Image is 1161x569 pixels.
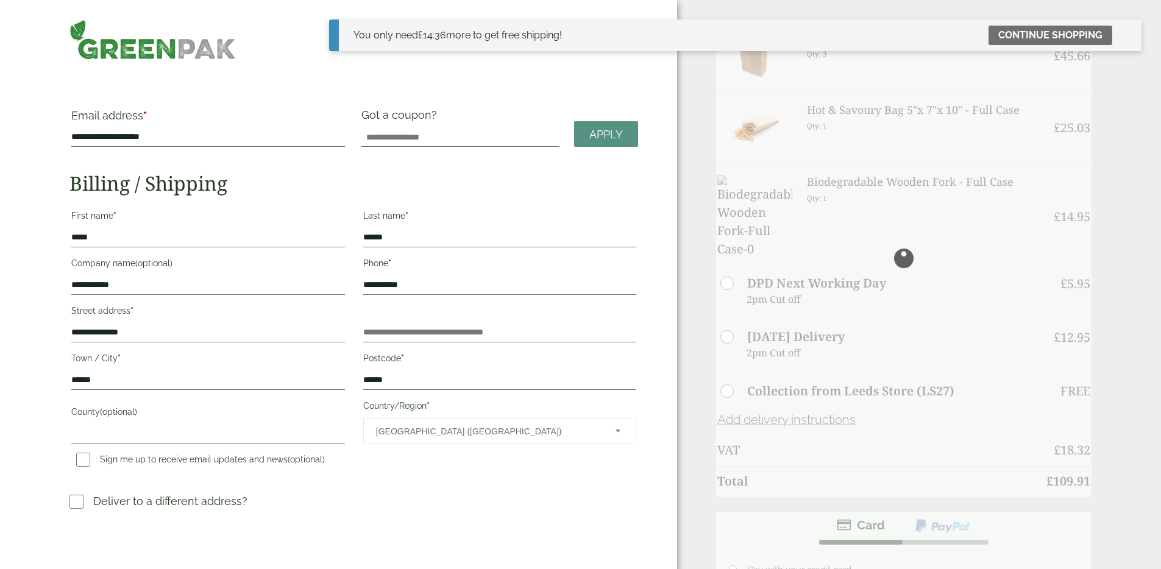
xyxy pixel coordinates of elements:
[363,350,636,370] label: Postcode
[100,407,137,417] span: (optional)
[71,110,344,127] label: Email address
[418,29,446,41] span: 14.36
[71,207,344,228] label: First name
[130,306,133,316] abbr: required
[363,207,636,228] label: Last name
[401,353,404,363] abbr: required
[76,453,90,467] input: Sign me up to receive email updates and news(optional)
[353,28,562,43] div: You only need more to get free shipping!
[388,258,391,268] abbr: required
[427,401,430,411] abbr: required
[71,403,344,424] label: County
[113,211,116,221] abbr: required
[376,419,599,444] span: United Kingdom (UK)
[71,350,344,370] label: Town / City
[71,302,344,323] label: Street address
[69,172,638,195] h2: Billing / Shipping
[71,255,344,275] label: Company name
[363,397,636,418] label: Country/Region
[93,493,247,509] p: Deliver to a different address?
[118,353,121,363] abbr: required
[418,29,423,41] span: £
[69,19,236,60] img: GreenPak Supplies
[288,454,325,464] span: (optional)
[405,211,408,221] abbr: required
[71,454,330,468] label: Sign me up to receive email updates and news
[135,258,172,268] span: (optional)
[574,121,638,147] a: Apply
[589,128,623,141] span: Apply
[989,26,1112,45] a: Continue shopping
[363,255,636,275] label: Phone
[143,109,147,122] abbr: required
[363,418,636,444] span: Country/Region
[361,108,442,127] label: Got a coupon?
